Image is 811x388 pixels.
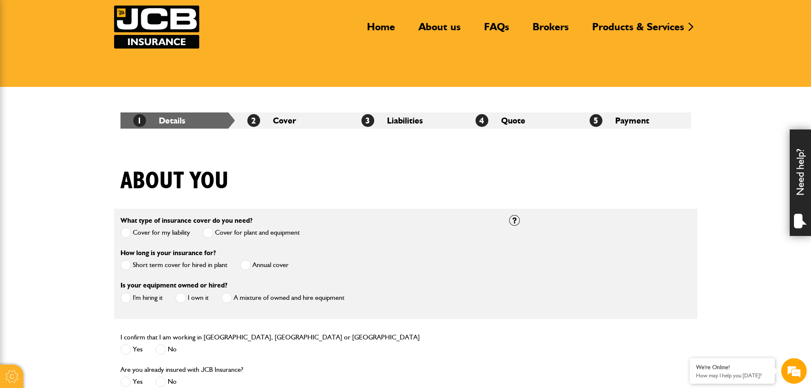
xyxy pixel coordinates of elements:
li: Payment [577,112,691,129]
label: Annual cover [240,260,289,270]
label: Yes [120,377,143,387]
label: Short term cover for hired in plant [120,260,227,270]
h1: About you [120,167,229,195]
span: 2 [247,114,260,127]
label: No [155,377,177,387]
a: Brokers [526,20,575,40]
a: Products & Services [586,20,691,40]
label: How long is your insurance for? [120,250,216,256]
a: Home [361,20,401,40]
p: How may I help you today? [696,372,768,379]
label: Yes [120,344,143,355]
span: 5 [590,114,602,127]
label: I'm hiring it [120,293,163,303]
span: 1 [133,114,146,127]
a: FAQs [478,20,516,40]
img: JCB Insurance Services logo [114,6,199,49]
a: About us [412,20,467,40]
label: I confirm that I am working in [GEOGRAPHIC_DATA], [GEOGRAPHIC_DATA] or [GEOGRAPHIC_DATA] [120,334,420,341]
label: Are you already insured with JCB Insurance? [120,366,243,373]
label: A mixture of owned and hire equipment [221,293,344,303]
label: Cover for my liability [120,227,190,238]
li: Liabilities [349,112,463,129]
li: Quote [463,112,577,129]
label: I own it [175,293,209,303]
span: 4 [476,114,488,127]
label: Is your equipment owned or hired? [120,282,227,289]
label: Cover for plant and equipment [203,227,300,238]
a: JCB Insurance Services [114,6,199,49]
li: Cover [235,112,349,129]
span: 3 [361,114,374,127]
div: We're Online! [696,364,768,371]
label: What type of insurance cover do you need? [120,217,252,224]
li: Details [120,112,235,129]
label: No [155,344,177,355]
div: Need help? [790,129,811,236]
